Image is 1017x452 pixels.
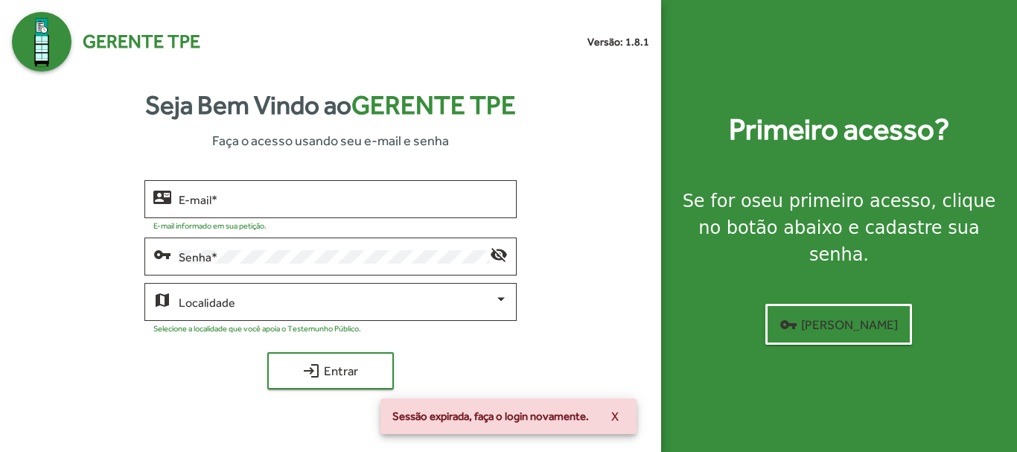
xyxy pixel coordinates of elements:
span: Faça o acesso usando seu e-mail e senha [212,130,449,150]
img: Logo Gerente [12,12,71,71]
mat-icon: login [302,362,320,380]
span: Sessão expirada, faça o login novamente. [392,409,589,424]
strong: Primeiro acesso? [729,107,949,152]
mat-icon: map [153,290,171,308]
mat-icon: vpn_key [780,316,797,334]
button: X [599,403,631,430]
mat-icon: contact_mail [153,188,171,206]
button: [PERSON_NAME] [765,304,912,345]
mat-icon: vpn_key [153,245,171,263]
span: [PERSON_NAME] [780,311,898,338]
span: X [611,403,619,430]
span: Gerente TPE [351,90,516,120]
span: Entrar [281,357,380,384]
div: Se for o , clique no botão abaixo e cadastre sua senha. [679,188,999,268]
mat-hint: Selecione a localidade que você apoia o Testemunho Público. [153,324,361,333]
mat-icon: visibility_off [490,245,508,263]
strong: Seja Bem Vindo ao [145,86,516,125]
button: Entrar [267,352,394,389]
small: Versão: 1.8.1 [587,34,649,50]
span: Gerente TPE [83,28,200,56]
strong: seu primeiro acesso [752,191,931,211]
mat-hint: E-mail informado em sua petição. [153,221,267,230]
